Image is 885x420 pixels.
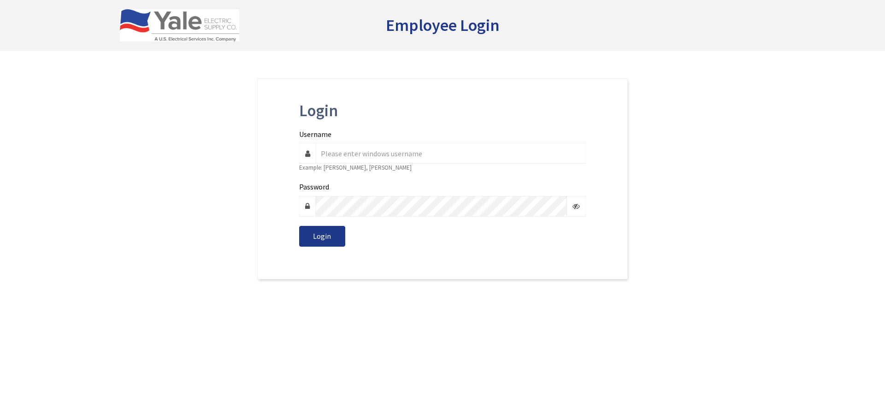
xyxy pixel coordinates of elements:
[299,102,586,120] h2: Login
[299,164,586,172] p: Example: [PERSON_NAME], [PERSON_NAME]
[299,129,331,140] label: Username
[316,143,586,164] input: Username
[313,231,331,241] span: Login
[386,16,500,35] h2: Employee Login
[120,9,239,41] img: US Electrical Services, Inc.
[299,226,345,247] button: Login
[299,182,329,192] label: Password
[566,196,586,217] span: Click here to show/hide password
